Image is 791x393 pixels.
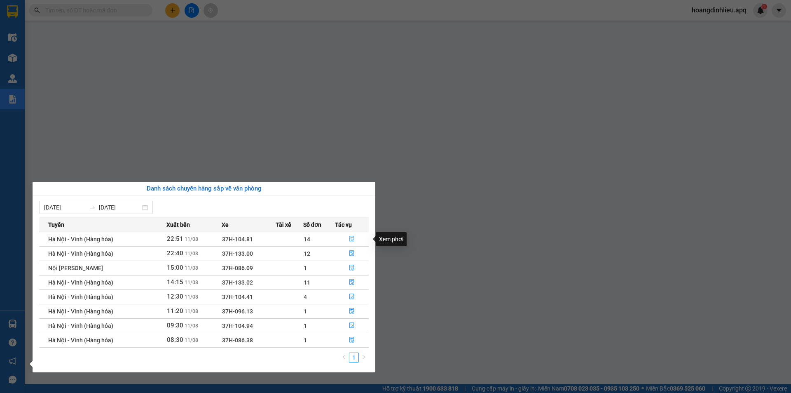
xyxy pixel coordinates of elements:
span: 1 [304,308,307,315]
span: 22:40 [167,249,183,257]
button: left [339,353,349,362]
span: 37H-133.02 [222,279,253,286]
span: file-done [349,294,355,300]
div: Danh sách chuyến hàng sắp về văn phòng [39,184,369,194]
button: right [359,353,369,362]
span: 37H-133.00 [222,250,253,257]
button: file-done [335,276,368,289]
span: Hà Nội - Vinh (Hàng hóa) [48,279,113,286]
span: 22:51 [167,235,183,242]
button: file-done [335,233,368,246]
span: 1 [304,265,307,271]
span: 11 [304,279,310,286]
span: Hà Nội - Vinh (Hàng hóa) [48,308,113,315]
span: right [361,355,366,360]
span: Hà Nội - Vinh (Hàng hóa) [48,236,113,242]
span: Xe [222,220,229,229]
span: Nội [PERSON_NAME] [48,265,103,271]
li: 1 [349,353,359,362]
span: file-done [349,279,355,286]
span: file-done [349,322,355,329]
button: file-done [335,305,368,318]
li: Next Page [359,353,369,362]
span: 14:15 [167,278,183,286]
span: 15:00 [167,264,183,271]
span: 37H-104.41 [222,294,253,300]
button: file-done [335,261,368,275]
span: Hà Nội - Vinh (Hàng hóa) [48,337,113,344]
span: 37H-096.13 [222,308,253,315]
li: Previous Page [339,353,349,362]
span: file-done [349,308,355,315]
span: 37H-104.81 [222,236,253,242]
span: Tác vụ [335,220,352,229]
div: Xem phơi [376,232,407,246]
span: Xuất bến [166,220,190,229]
button: file-done [335,334,368,347]
span: 09:30 [167,322,183,329]
span: 11/08 [185,294,198,300]
span: file-done [349,236,355,242]
span: 11/08 [185,280,198,285]
input: Từ ngày [44,203,86,212]
input: Đến ngày [99,203,140,212]
span: 1 [304,337,307,344]
span: Hà Nội - Vinh (Hàng hóa) [48,250,113,257]
span: 37H-086.09 [222,265,253,271]
span: 11/08 [185,236,198,242]
a: 1 [349,353,358,362]
button: file-done [335,319,368,332]
span: left [342,355,346,360]
span: to [89,204,96,211]
span: 11/08 [185,337,198,343]
span: file-done [349,337,355,344]
span: 11/08 [185,265,198,271]
span: 37H-086.38 [222,337,253,344]
span: Tài xế [276,220,291,229]
button: file-done [335,290,368,304]
span: Số đơn [303,220,322,229]
span: 11/08 [185,251,198,257]
span: 1 [304,322,307,329]
span: 08:30 [167,336,183,344]
span: 4 [304,294,307,300]
span: 12:30 [167,293,183,300]
span: file-done [349,265,355,271]
span: 14 [304,236,310,242]
span: 11:20 [167,307,183,315]
span: Tuyến [48,220,64,229]
span: 37H-104.94 [222,322,253,329]
span: Hà Nội - Vinh (Hàng hóa) [48,322,113,329]
span: 11/08 [185,308,198,314]
span: 11/08 [185,323,198,329]
button: file-done [335,247,368,260]
span: file-done [349,250,355,257]
span: swap-right [89,204,96,211]
span: 12 [304,250,310,257]
span: Hà Nội - Vinh (Hàng hóa) [48,294,113,300]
